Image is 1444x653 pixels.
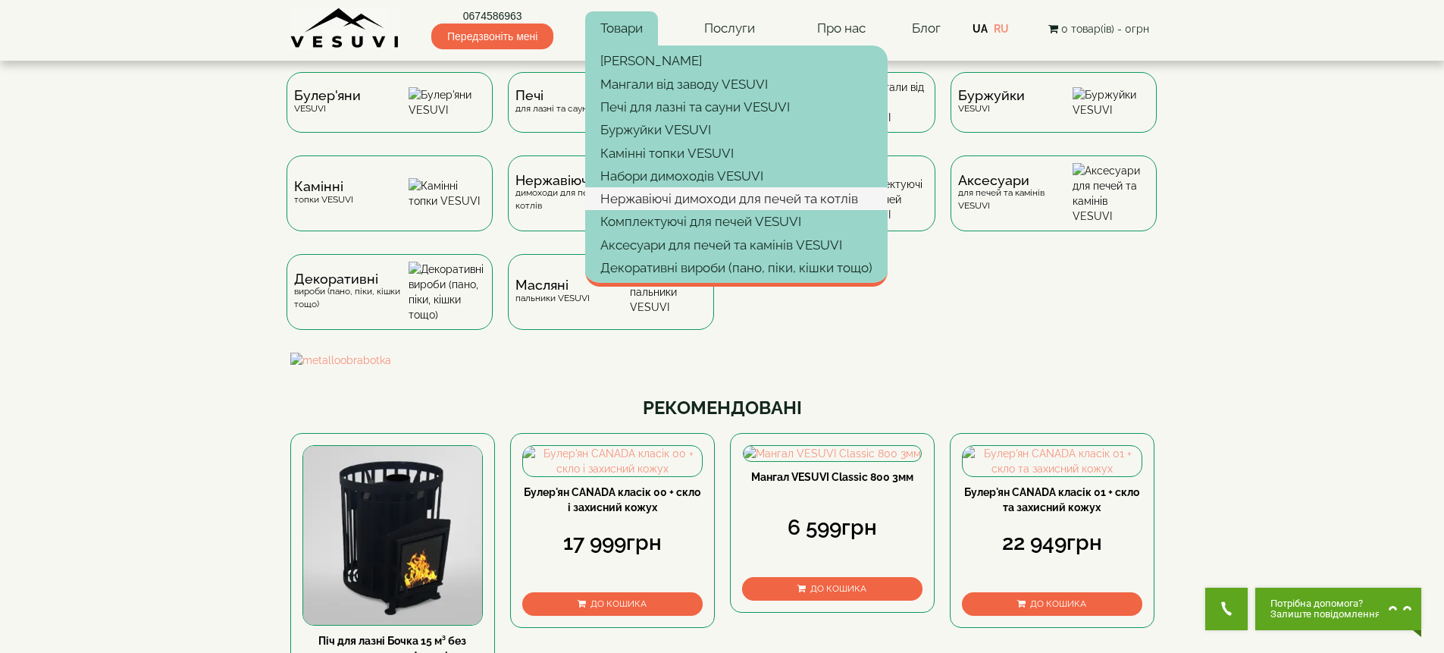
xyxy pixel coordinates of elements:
img: Булер'ян CANADA класік 01 + скло та захисний кожух [963,446,1142,476]
a: Послуги [689,11,770,46]
a: Булер'ян CANADA класік 00 + скло і захисний кожух [524,486,700,513]
div: димоходи для печей та котлів [515,174,630,212]
button: До кошика [522,592,703,616]
div: топки VESUVI [294,181,353,206]
a: Нержавіючі димоходи для печей та котлів [585,187,888,210]
span: До кошика [810,583,866,594]
div: пальники VESUVI [515,279,590,304]
div: 6 599грн [742,513,922,543]
span: Масляні [515,279,590,291]
span: Залиште повідомлення [1270,609,1380,620]
span: Камінні [294,181,353,193]
span: Печі [515,89,627,102]
div: VESUVI [294,89,361,115]
img: Комплектуючі для печей VESUVI [851,165,928,222]
a: 0674586963 [431,8,553,24]
a: Декоративні вироби (пано, піки, кішки тощо) [585,256,888,279]
a: Мангал VESUVI Classic 800 3мм [751,471,913,483]
img: Піч для лазні Бочка 15 м³ без виносу, дверцята 315*315, зі склом [303,446,482,625]
a: Каміннітопки VESUVI Камінні топки VESUVI [279,155,500,254]
div: вироби (пано, піки, кішки тощо) [294,273,409,311]
button: Chat button [1255,588,1421,630]
img: Буржуйки VESUVI [1073,87,1149,118]
img: Мангал VESUVI Classic 800 3мм [744,446,921,461]
img: Декоративні вироби (пано, піки, кішки тощо) [409,262,485,322]
div: 22 949грн [962,528,1142,558]
a: RU [994,23,1009,35]
span: До кошика [1030,598,1086,609]
img: Масляні пальники VESUVI [630,269,706,315]
a: Булер'яниVESUVI Булер'яни VESUVI [279,72,500,155]
div: для печей та камінів VESUVI [958,174,1073,212]
a: Нержавіючідимоходи для печей та котлів Нержавіючі димоходи для печей та котлів [500,155,722,254]
a: Печі для лазні та сауни VESUVI [585,96,888,118]
a: Булер'ян CANADA класік 01 + скло та захисний кожух [964,486,1139,513]
img: Камінні топки VESUVI [409,178,485,209]
a: Про нас [802,11,881,46]
a: [PERSON_NAME] [585,49,888,72]
a: Набори димоходів VESUVI [585,165,888,187]
img: metalloobrabotka [290,353,1154,368]
span: До кошика [590,598,647,609]
img: Мангали від заводу VESUVI [851,80,928,125]
a: Товари [585,11,658,46]
div: 17 999грн [522,528,703,558]
a: Буржуйки VESUVI [585,118,888,141]
div: для лазні та сауни VESUVI [515,89,627,115]
a: Декоративнівироби (пано, піки, кішки тощо) Декоративні вироби (пано, піки, кішки тощо) [279,254,500,353]
img: Аксесуари для печей та камінів VESUVI [1073,163,1149,224]
span: Буржуйки [958,89,1025,102]
img: Булер'яни VESUVI [409,87,485,118]
div: VESUVI [958,89,1025,115]
img: Булер'ян CANADA класік 00 + скло і захисний кожух [523,446,702,476]
button: Get Call button [1205,588,1248,630]
span: Декоративні [294,273,409,285]
button: До кошика [962,592,1142,616]
span: Нержавіючі [515,174,630,187]
span: Передзвоніть мені [431,24,553,49]
a: Комплектуючі для печей VESUVI [585,210,888,233]
span: Аксесуари [958,174,1073,187]
span: Булер'яни [294,89,361,102]
span: Потрібна допомога? [1270,598,1380,609]
a: UA [973,23,988,35]
a: Блог [912,20,941,36]
a: Мангали від заводу VESUVI [585,73,888,96]
a: БуржуйкиVESUVI Буржуйки VESUVI [943,72,1164,155]
button: 0 товар(ів) - 0грн [1044,20,1154,37]
button: До кошика [742,577,922,601]
a: Аксесуаридля печей та камінів VESUVI Аксесуари для печей та камінів VESUVI [943,155,1164,254]
a: Печідля лазні та сауни VESUVI Печі для лазні та сауни VESUVI [500,72,722,155]
a: Аксесуари для печей та камінів VESUVI [585,234,888,256]
a: Масляніпальники VESUVI Масляні пальники VESUVI [500,254,722,353]
img: Завод VESUVI [290,8,400,49]
a: Камінні топки VESUVI [585,142,888,165]
span: 0 товар(ів) - 0грн [1061,23,1149,35]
